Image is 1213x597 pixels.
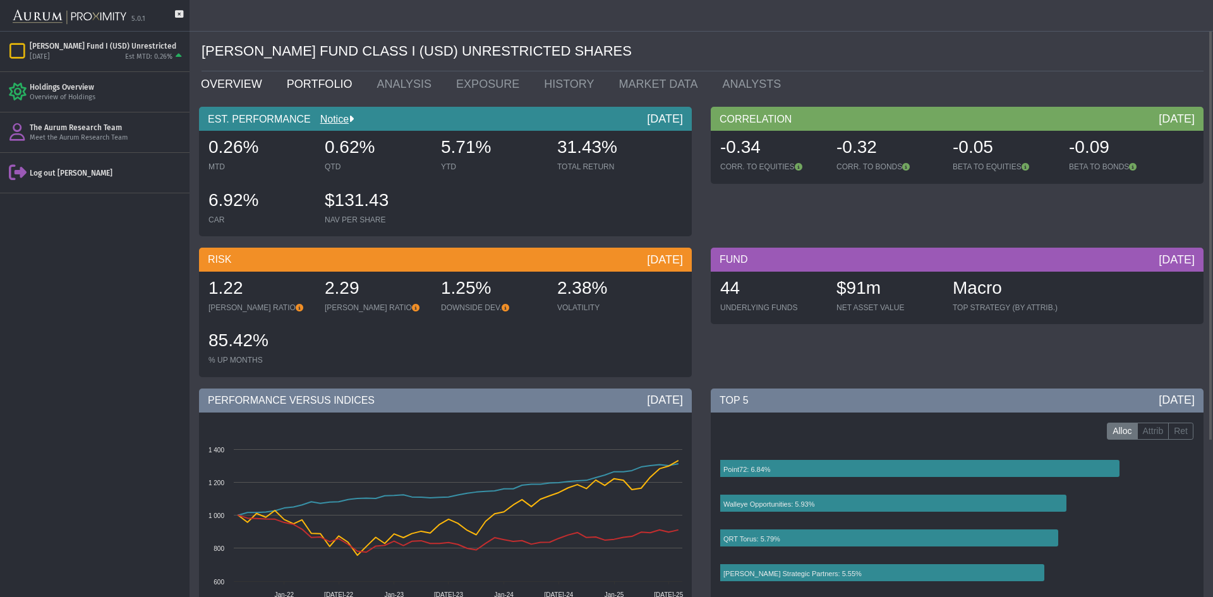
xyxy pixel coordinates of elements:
span: 0.26% [208,137,258,157]
div: BETA TO BONDS [1069,162,1173,172]
div: [DATE] [1159,392,1195,407]
text: 1 200 [208,479,224,486]
div: CORR. TO EQUITIES [720,162,824,172]
div: [PERSON_NAME] Fund I (USD) Unrestricted [30,41,184,51]
div: -0.09 [1069,135,1173,162]
div: [PERSON_NAME] RATIO [325,303,428,313]
div: VOLATILITY [557,303,661,313]
div: 1.22 [208,276,312,303]
div: [DATE] [1159,111,1195,126]
div: EST. PERFORMANCE [199,107,692,131]
div: 2.38% [557,276,661,303]
div: PERFORMANCE VERSUS INDICES [199,389,692,413]
a: ANALYSTS [713,71,797,97]
div: QTD [325,162,428,172]
a: HISTORY [534,71,609,97]
div: CAR [208,215,312,225]
div: UNDERLYING FUNDS [720,303,824,313]
div: YTD [441,162,545,172]
div: -0.32 [836,135,940,162]
div: TOTAL RETURN [557,162,661,172]
div: CORR. TO BONDS [836,162,940,172]
div: 31.43% [557,135,661,162]
a: MARKET DATA [610,71,713,97]
div: [PERSON_NAME] FUND CLASS I (USD) UNRESTRICTED SHARES [202,32,1204,71]
div: 5.71% [441,135,545,162]
div: 44 [720,276,824,303]
a: EXPOSURE [447,71,534,97]
div: 85.42% [208,329,312,355]
label: Attrib [1137,423,1169,440]
div: [DATE] [647,392,683,407]
div: MTD [208,162,312,172]
div: Macro [953,276,1058,303]
div: NAV PER SHARE [325,215,428,225]
div: The Aurum Research Team [30,123,184,133]
div: [DATE] [647,252,683,267]
div: TOP STRATEGY (BY ATTRIB.) [953,303,1058,313]
div: Log out [PERSON_NAME] [30,168,184,178]
div: Overview of Holdings [30,93,184,102]
div: 5.0.1 [131,15,145,24]
div: Holdings Overview [30,82,184,92]
text: Walleye Opportunities: 5.93% [723,500,815,508]
div: DOWNSIDE DEV. [441,303,545,313]
text: 1 000 [208,512,224,519]
div: 6.92% [208,188,312,215]
div: [PERSON_NAME] RATIO [208,303,312,313]
label: Alloc [1107,423,1137,440]
div: [DATE] [1159,252,1195,267]
div: [DATE] [30,52,50,62]
label: Ret [1168,423,1193,440]
div: $131.43 [325,188,428,215]
a: PORTFOLIO [277,71,368,97]
div: BETA TO EQUITIES [953,162,1056,172]
div: Meet the Aurum Research Team [30,133,184,143]
div: [DATE] [647,111,683,126]
text: 600 [214,579,224,586]
text: QRT Torus: 5.79% [723,535,780,543]
text: 800 [214,545,224,552]
img: Aurum-Proximity%20white.svg [13,3,126,31]
span: -0.34 [720,137,761,157]
text: [PERSON_NAME] Strategic Partners: 5.55% [723,570,862,577]
div: 1.25% [441,276,545,303]
div: 2.29 [325,276,428,303]
div: FUND [711,248,1204,272]
div: $91m [836,276,940,303]
text: 1 400 [208,447,224,454]
div: % UP MONTHS [208,355,312,365]
div: NET ASSET VALUE [836,303,940,313]
a: OVERVIEW [191,71,277,97]
div: CORRELATION [711,107,1204,131]
text: Point72: 6.84% [723,466,771,473]
div: Est MTD: 0.26% [125,52,172,62]
div: Notice [311,112,354,126]
div: TOP 5 [711,389,1204,413]
span: 0.62% [325,137,375,157]
div: RISK [199,248,692,272]
a: ANALYSIS [367,71,447,97]
a: Notice [311,114,349,124]
div: -0.05 [953,135,1056,162]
